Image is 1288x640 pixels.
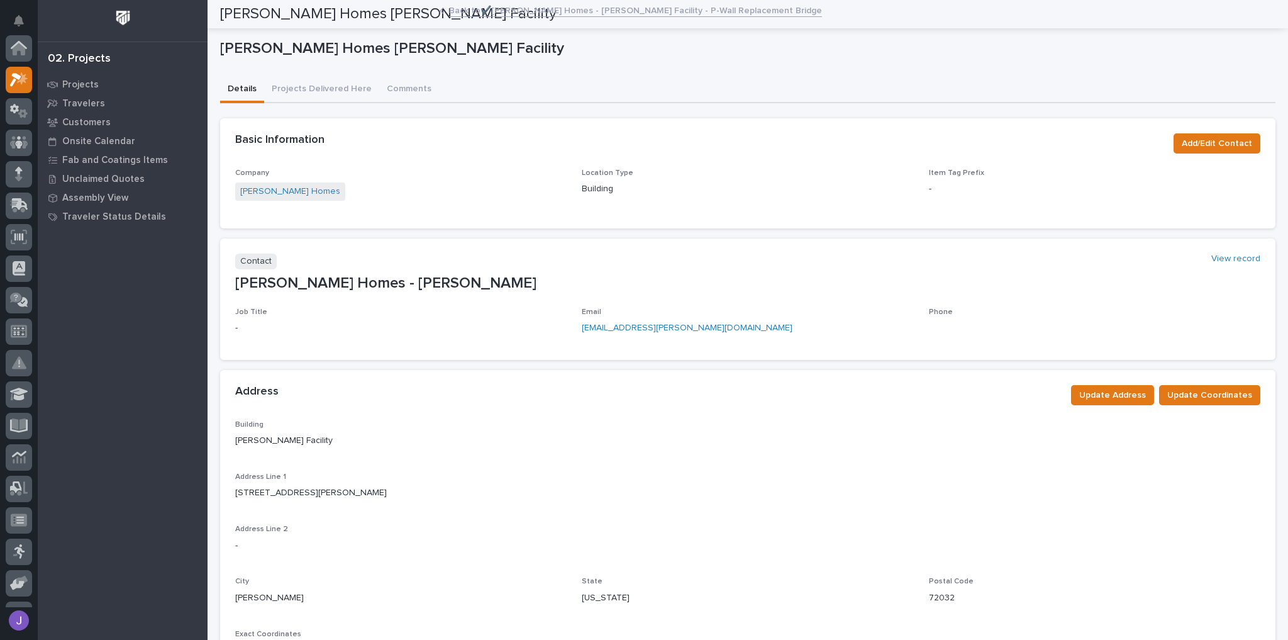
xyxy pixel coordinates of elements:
p: 72032 [929,592,955,605]
button: users-avatar [6,607,32,634]
a: Traveler Status Details [38,207,208,226]
span: Exact Coordinates [235,631,301,638]
span: Email [582,308,601,316]
p: Projects [62,79,99,91]
button: Notifications [6,8,32,34]
a: View record [1211,254,1260,264]
span: State [582,578,602,585]
a: Unclaimed Quotes [38,169,208,188]
p: Fab and Coatings Items [62,155,168,166]
span: Phone [929,308,953,316]
span: Add/Edit Contact [1182,136,1252,151]
p: Unclaimed Quotes [62,174,145,185]
p: - [235,539,238,553]
a: Travelers [38,94,208,113]
span: Address Line 1 [235,473,286,481]
a: [EMAIL_ADDRESS][PERSON_NAME][DOMAIN_NAME] [582,323,792,332]
button: Update Address [1071,385,1154,405]
span: Update Coordinates [1167,388,1252,403]
p: Building [582,182,913,196]
p: [PERSON_NAME] Homes - [PERSON_NAME] [235,274,1260,293]
span: Item Tag Prefix [929,169,984,177]
p: Onsite Calendar [62,136,135,147]
h2: Basic Information [235,133,325,147]
a: Customers [38,113,208,132]
span: Address Line 2 [235,525,288,533]
span: Postal Code [929,578,974,585]
span: Building [235,421,264,429]
span: Company [235,169,269,177]
a: Onsite Calendar [38,132,208,150]
button: Details [220,77,264,103]
button: Update Coordinates [1159,385,1260,405]
span: Job Title [235,308,267,316]
a: Projects [38,75,208,94]
a: Back to✔️[PERSON_NAME] Homes - [PERSON_NAME] Facility - P-Wall Replacement Bridge [449,3,822,17]
p: Contact [235,254,277,269]
p: Travelers [62,98,105,109]
button: Comments [379,77,439,103]
div: 02. Projects [48,52,111,66]
p: [PERSON_NAME] Homes [PERSON_NAME] Facility [220,40,1270,58]
img: Workspace Logo [111,6,135,30]
h2: Address [235,385,279,399]
a: Assembly View [38,188,208,207]
button: Projects Delivered Here [264,77,379,103]
a: [PERSON_NAME] Homes [240,185,340,198]
button: Add/Edit Contact [1174,133,1260,154]
div: Notifications [16,15,32,35]
p: Traveler Status Details [62,211,166,223]
p: [PERSON_NAME] [235,592,304,605]
p: Customers [62,117,111,128]
p: Assembly View [62,193,128,204]
p: - [929,182,1260,196]
p: [US_STATE] [582,592,630,605]
span: Update Address [1079,388,1146,403]
p: [STREET_ADDRESS][PERSON_NAME] [235,486,387,500]
p: - [235,322,567,335]
a: Fab and Coatings Items [38,150,208,169]
p: [PERSON_NAME] Facility [235,434,333,447]
span: Location Type [582,169,633,177]
span: City [235,578,249,585]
